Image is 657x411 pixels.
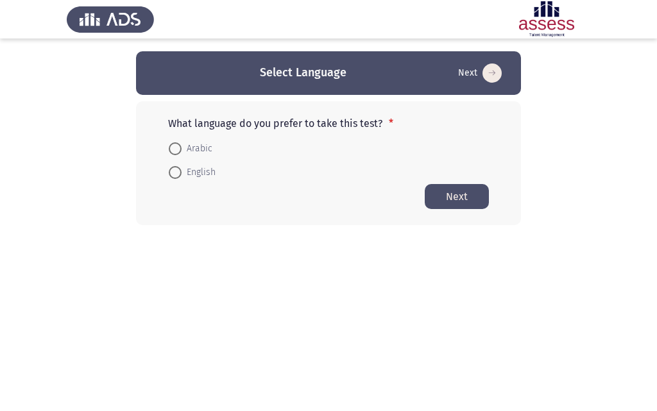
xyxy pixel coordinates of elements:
[425,184,489,209] button: Start assessment
[182,141,212,156] span: Arabic
[168,117,489,130] p: What language do you prefer to take this test?
[503,1,590,37] img: Assessment logo of Potentiality Assessment
[260,65,346,81] h3: Select Language
[67,1,154,37] img: Assess Talent Management logo
[182,165,216,180] span: English
[454,63,506,83] button: Start assessment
